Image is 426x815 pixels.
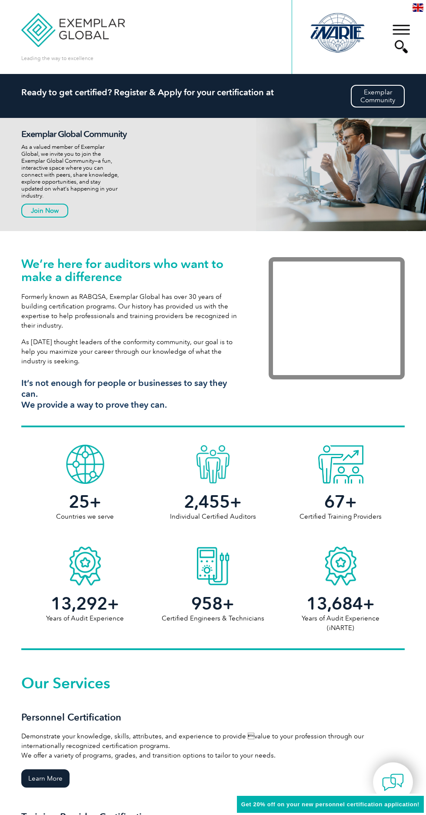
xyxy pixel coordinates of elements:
span: 13,292 [51,593,107,614]
a: ExemplarCommunity [351,85,405,107]
p: Certified Engineers & Technicians [149,614,277,631]
h2: Ready to get certified? Register & Apply for your certification at [21,87,405,97]
p: As a valued member of Exemplar Global, we invite you to join the Exemplar Global Community—a fun,... [21,144,136,199]
p: Countries we serve [21,512,149,529]
h3: Personnel Certification [21,712,405,723]
h2: + [21,495,149,509]
a: Join Now [21,204,68,218]
p: Leading the way to excellence [21,54,93,63]
p: Demonstrate your knowledge, skills, attributes, and experience to provide value to your professi... [21,731,405,760]
h2: Exemplar Global Community [21,129,136,139]
h2: + [149,597,277,610]
span: 25 [69,491,90,512]
p: Years of Audit Experience (iNARTE) [277,614,405,631]
span: 958 [191,593,223,614]
h2: + [277,495,405,509]
span: 13,684 [306,593,363,614]
iframe: Exemplar Global: Working together to make a difference [269,257,405,379]
img: contact-chat.png [382,771,404,793]
h3: It’s not enough for people or businesses to say they can. We provide a way to prove they can. [21,378,243,410]
p: Formerly known as RABQSA, Exemplar Global has over 30 years of building certification programs. O... [21,292,243,330]
p: Individual Certified Auditors [149,512,277,529]
p: As [DATE] thought leaders of the conformity community, our goal is to help you maximize your care... [21,337,243,366]
p: Years of Audit Experience [21,614,149,631]
span: 67 [324,491,345,512]
h2: + [21,597,149,610]
h2: + [277,597,405,610]
img: en [413,3,423,12]
h2: + [149,495,277,509]
h2: Our Services [21,676,405,690]
span: Get 20% off on your new personnel certification application! [241,801,419,808]
p: Certified Training Providers [277,512,405,529]
span: 2,455 [184,491,230,512]
a: Learn More [21,769,70,788]
h1: We’re here for auditors who want to make a difference [21,257,243,283]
